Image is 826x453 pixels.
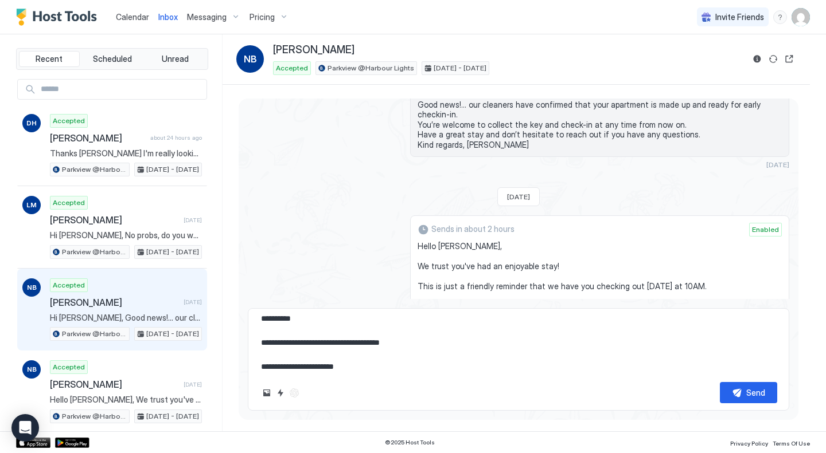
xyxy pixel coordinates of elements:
span: Accepted [53,198,85,208]
button: Open reservation [782,52,796,66]
span: Parkview @Harbour Lights [62,247,127,257]
span: [DATE] [184,381,202,388]
span: Thanks [PERSON_NAME] I'm really looking forward to my stay. If there is a chance of earlier check... [50,148,202,159]
button: Quick reply [274,386,287,400]
span: [DATE] [507,192,530,201]
span: Terms Of Use [773,440,810,447]
span: Hello [PERSON_NAME], We trust you've had an enjoyable stay! This is just a friendly reminder that... [418,241,782,452]
div: Send [746,387,765,399]
span: NB [27,364,37,375]
span: [PERSON_NAME] [50,379,179,390]
span: DH [26,118,37,128]
a: Host Tools Logo [16,9,102,26]
span: [DATE] - [DATE] [434,63,486,73]
span: Inbox [158,12,178,22]
button: Scheduled [82,51,143,67]
span: about 24 hours ago [150,134,202,141]
span: NB [27,282,37,293]
span: Hi [PERSON_NAME], Good news!… our cleaners have confirmed that your apartment is made up and read... [418,89,782,149]
span: Parkview @Harbour Lights [62,411,127,422]
div: menu [773,10,787,24]
a: Calendar [116,11,149,23]
span: Hi [PERSON_NAME], No probs, do you want us to arrange flowers or balloons? Will you be covering t... [50,230,202,241]
input: Input Field [36,80,206,99]
div: Open Intercom Messenger [11,414,39,442]
span: [DATE] - [DATE] [146,411,199,422]
button: Reservation information [750,52,764,66]
span: [PERSON_NAME] [50,297,179,308]
span: [PERSON_NAME] [50,132,146,144]
span: Calendar [116,12,149,22]
span: Accepted [53,362,85,372]
span: Hi [PERSON_NAME], Good news!… our cleaners have confirmed that your apartment is made up and read... [50,313,202,323]
span: Pricing [250,12,275,22]
a: Privacy Policy [730,436,768,448]
span: [DATE] - [DATE] [146,247,199,257]
span: © 2025 Host Tools [385,439,435,446]
div: User profile [792,8,810,26]
span: Accepted [53,116,85,126]
button: Upload image [260,386,274,400]
span: Recent [36,54,63,64]
span: [PERSON_NAME] [50,214,179,226]
span: Invite Friends [715,12,764,22]
div: tab-group [16,48,208,70]
span: Privacy Policy [730,440,768,447]
span: Parkview @Harbour Lights [62,164,127,175]
span: NB [244,52,257,66]
span: [DATE] [766,160,789,169]
span: LM [26,200,37,210]
span: Parkview @Harbour Lights [62,329,127,339]
span: Enabled [752,224,779,235]
a: Inbox [158,11,178,23]
span: [DATE] - [DATE] [146,164,199,175]
span: Accepted [276,63,308,73]
button: Unread [145,51,205,67]
button: Sync reservation [766,52,780,66]
button: Recent [19,51,80,67]
span: [DATE] [184,298,202,306]
button: Send [720,382,777,403]
a: Terms Of Use [773,436,810,448]
span: Hello [PERSON_NAME], We trust you've had an enjoyable stay! This is just a friendly reminder that... [50,395,202,405]
span: Accepted [53,280,85,290]
a: Google Play Store [55,438,89,448]
span: Scheduled [93,54,132,64]
span: [PERSON_NAME] [273,44,354,57]
span: [DATE] - [DATE] [146,329,199,339]
span: Parkview @Harbour Lights [328,63,414,73]
span: Unread [162,54,189,64]
span: [DATE] [184,216,202,224]
span: Messaging [187,12,227,22]
a: App Store [16,438,50,448]
span: Sends in about 2 hours [431,224,515,234]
